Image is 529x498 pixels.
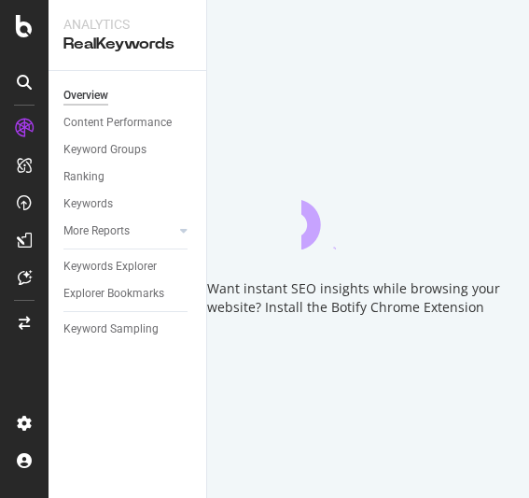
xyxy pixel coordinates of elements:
[63,257,193,277] a: Keywords Explorer
[63,320,159,339] div: Keyword Sampling
[63,15,191,34] div: Analytics
[63,113,193,133] a: Content Performance
[63,140,146,160] div: Keyword Groups
[63,34,191,55] div: RealKeywords
[63,113,172,133] div: Content Performance
[63,320,193,339] a: Keyword Sampling
[301,182,436,249] div: animation
[63,284,193,304] a: Explorer Bookmarks
[63,167,193,187] a: Ranking
[63,86,108,106] div: Overview
[63,221,174,241] a: More Reports
[63,284,164,304] div: Explorer Bookmarks
[63,86,193,106] a: Overview
[63,167,104,187] div: Ranking
[63,221,130,241] div: More Reports
[63,140,193,160] a: Keyword Groups
[63,194,193,214] a: Keywords
[63,194,113,214] div: Keywords
[63,257,157,277] div: Keywords Explorer
[207,279,529,317] div: Want instant SEO insights while browsing your website? Install the Botify Chrome Extension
